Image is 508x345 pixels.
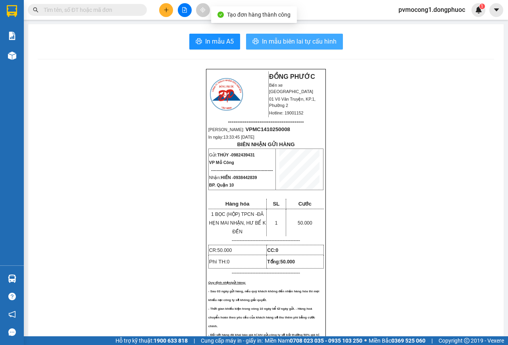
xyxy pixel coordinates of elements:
[8,293,16,300] span: question-circle
[189,34,240,50] button: printerIn mẫu A5
[493,6,500,13] span: caret-down
[208,307,315,328] span: - Thời gian khiếu kiện trong vòng 10 ngày kể từ ngày gửi. - Hàng hoá chuyển hoàn theo yêu cầu của...
[182,7,187,13] span: file-add
[209,259,230,265] span: Phí TH:
[280,259,295,265] span: 50.000
[209,152,255,157] span: Gửi:
[252,38,259,46] span: printer
[8,274,16,283] img: warehouse-icon
[231,152,255,157] span: 0982439431
[267,259,295,265] span: Tổng:
[196,38,202,46] span: printer
[217,152,255,157] span: THÚY -
[246,34,343,50] button: printerIn mẫu biên lai tự cấu hình
[209,212,266,234] span: 1 BỌC (HỘP) TPCN -
[237,141,294,147] strong: BIÊN NHẬN GỬI HÀNG
[3,5,38,40] img: logo
[7,5,17,17] img: logo-vxr
[221,175,257,180] span: HIỀN -
[479,4,485,9] sup: 1
[208,237,323,244] p: -------------------------------------------
[196,3,210,17] button: aim
[63,35,97,40] span: Hotline: 19001152
[481,4,483,9] span: 1
[273,201,279,207] span: SL
[209,175,257,180] span: Nhận:
[178,3,192,17] button: file-add
[154,337,188,344] strong: 1900 633 818
[431,336,433,345] span: |
[489,3,503,17] button: caret-down
[208,127,290,132] span: [PERSON_NAME]:
[8,328,16,336] span: message
[262,36,337,46] span: In mẫu biên lai tự cấu hình
[44,6,137,14] input: Tìm tên, số ĐT hoặc mã đơn
[63,13,107,23] span: Bến xe [GEOGRAPHIC_DATA]
[2,57,48,62] span: In ngày:
[245,126,290,132] span: VPMC1410250008
[208,281,246,284] span: Quy định nhận/gửi hàng:
[233,175,257,180] span: 0938442839
[298,220,312,226] span: 50.000
[269,83,313,94] span: Bến xe [GEOGRAPHIC_DATA]
[194,336,195,345] span: |
[8,311,16,318] span: notification
[2,51,84,56] span: [PERSON_NAME]:
[228,118,304,125] span: -----------------------------------------
[227,11,291,18] span: Tạo đơn hàng thành công
[209,77,244,112] img: logo
[223,135,254,139] span: 13:33:45 [DATE]
[475,6,482,13] img: icon-new-feature
[217,11,224,18] span: check-circle
[33,7,38,13] span: search
[298,201,312,207] span: Cước
[209,212,266,234] span: ĐÃ HẸN MAI NHẬN, HƯ BỂ K ĐỀN
[63,24,109,34] span: 01 Võ Văn Truyện, KP.1, Phường 2
[211,168,273,172] span: --------------------------------------------
[275,220,278,226] span: 1
[115,336,188,345] span: Hỗ trợ kỹ thuật:
[369,336,425,345] span: Miền Bắc
[21,43,97,49] span: -----------------------------------------
[290,337,362,344] strong: 0708 023 035 - 0935 103 250
[276,248,279,253] span: 0
[208,290,319,302] span: - Sau 03 ngày gửi hàng, nếu quý khách không đến nhận hàng hóa thì mọi khiếu nại công ty sẽ không ...
[364,339,367,342] span: ⚪️
[391,337,425,344] strong: 0369 525 060
[209,160,234,165] span: VP Mỏ Công
[208,270,323,276] p: -------------------------------------------
[209,248,232,253] span: CR:
[225,201,250,207] span: Hàng hóa
[265,336,362,345] span: Miền Nam
[17,57,48,62] span: 11:22:51 [DATE]
[217,248,232,253] span: 50.000
[227,259,230,265] span: 0
[269,73,315,80] strong: ĐỒNG PHƯỚC
[164,7,169,13] span: plus
[464,338,470,343] span: copyright
[159,3,173,17] button: plus
[8,51,16,60] img: warehouse-icon
[200,7,206,13] span: aim
[269,111,304,115] span: Hotline: 19001152
[40,50,85,56] span: VPMC1410250007
[392,5,471,15] span: pvmocong1.dongphuoc
[209,183,234,187] span: BP. Quận 10
[63,4,109,11] strong: ĐỒNG PHƯỚC
[269,97,316,108] span: 01 Võ Văn Truyện, KP.1, Phường 2
[208,135,254,139] span: In ngày:
[8,32,16,40] img: solution-icon
[201,336,263,345] span: Cung cấp máy in - giấy in:
[267,248,278,253] strong: CC:
[205,36,234,46] span: In mẫu A5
